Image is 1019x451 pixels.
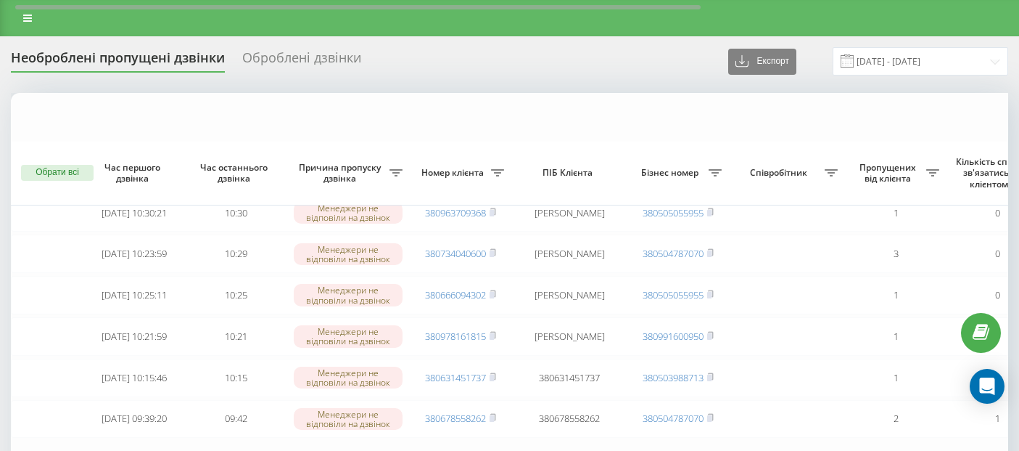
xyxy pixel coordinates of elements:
td: [DATE] 10:23:59 [83,235,185,273]
span: ПІБ Клієнта [524,167,615,179]
a: 380505055955 [643,206,704,219]
td: 10:15 [185,359,286,397]
a: 380734040600 [425,247,486,260]
a: 380503988713 [643,371,704,384]
td: 10:25 [185,276,286,314]
td: 10:29 [185,235,286,273]
td: 09:42 [185,400,286,439]
td: [PERSON_NAME] [511,194,627,232]
div: Менеджери не відповіли на дзвінок [294,243,403,265]
div: Необроблені пропущені дзвінки [11,50,225,73]
td: [PERSON_NAME] [511,317,627,356]
span: Співробітник [736,167,825,179]
td: 1 [845,359,946,397]
div: Менеджери не відповіли на дзвінок [294,367,403,389]
div: Менеджери не відповіли на дзвінок [294,325,403,347]
a: 380631451737 [425,371,486,384]
td: [DATE] 10:25:11 [83,276,185,314]
div: Менеджери не відповіли на дзвінок [294,284,403,306]
td: [PERSON_NAME] [511,276,627,314]
td: 1 [845,276,946,314]
td: 2 [845,400,946,439]
span: Причина пропуску дзвінка [294,162,389,184]
a: 380978161815 [425,330,486,343]
td: 3 [845,235,946,273]
span: Пропущених від клієнта [852,162,926,184]
span: Час останнього дзвінка [197,162,275,184]
span: Час першого дзвінка [95,162,173,184]
a: 380678558262 [425,412,486,425]
div: Оброблені дзвінки [242,50,361,73]
td: [PERSON_NAME] [511,235,627,273]
a: 380666094302 [425,288,486,301]
span: Бізнес номер [635,167,709,179]
a: 380991600950 [643,330,704,343]
a: 380504787070 [643,412,704,425]
td: [DATE] 10:30:21 [83,194,185,232]
a: 380504787070 [643,247,704,260]
a: 380963709368 [425,206,486,219]
span: Номер клієнта [417,167,491,179]
td: 380631451737 [511,359,627,397]
a: 380505055955 [643,288,704,301]
div: Менеджери не відповіли на дзвінок [294,202,403,224]
td: 1 [845,194,946,232]
td: [DATE] 10:15:46 [83,359,185,397]
div: Open Intercom Messenger [970,369,1004,404]
td: 1 [845,317,946,356]
td: [DATE] 09:39:20 [83,400,185,439]
div: Менеджери не відповіли на дзвінок [294,408,403,430]
td: [DATE] 10:21:59 [83,317,185,356]
button: Обрати всі [21,165,94,181]
td: 10:21 [185,317,286,356]
td: 10:30 [185,194,286,232]
button: Експорт [728,49,796,75]
td: 380678558262 [511,400,627,439]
